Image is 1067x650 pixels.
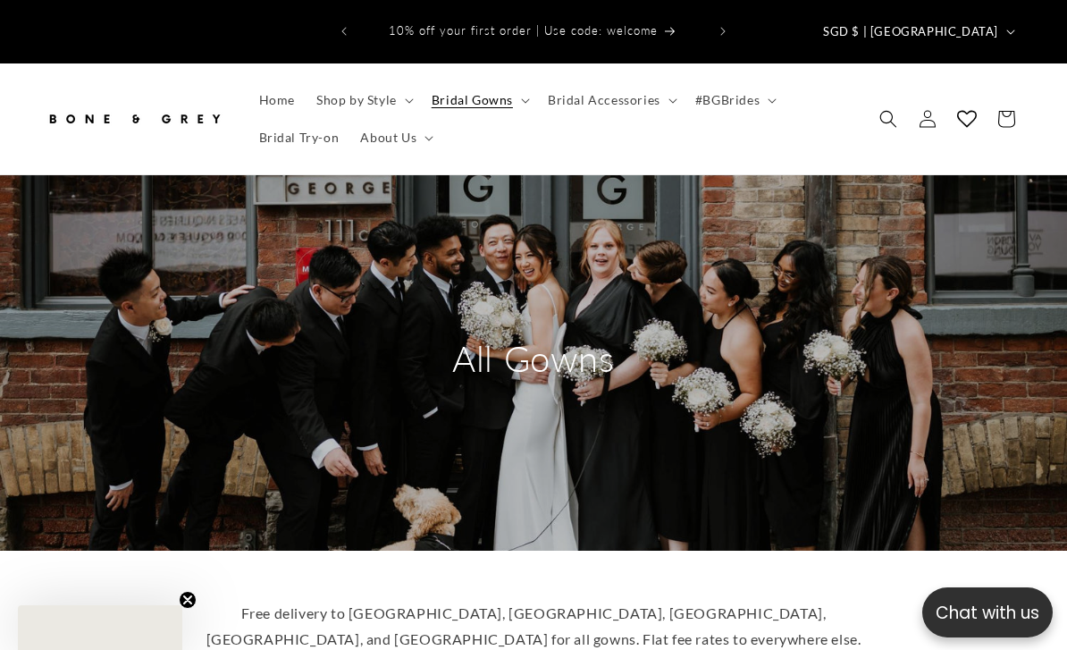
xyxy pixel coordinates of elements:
button: SGD $ | [GEOGRAPHIC_DATA] [812,14,1022,48]
span: Bridal Gowns [432,92,513,108]
p: Chat with us [922,600,1053,626]
span: Bridal Accessories [548,92,660,108]
div: Close teaser [18,605,182,650]
summary: Bridal Gowns [421,81,537,119]
span: #BGBrides [695,92,760,108]
a: Bone and Grey Bridal [38,92,231,145]
a: Bridal Try-on [248,119,350,156]
summary: #BGBrides [685,81,784,119]
span: Home [259,92,295,108]
summary: Bridal Accessories [537,81,685,119]
summary: Search [869,99,908,139]
span: SGD $ | [GEOGRAPHIC_DATA] [823,23,998,41]
a: Home [248,81,306,119]
button: Next announcement [703,14,743,48]
span: Shop by Style [316,92,397,108]
img: Bone and Grey Bridal [45,99,223,139]
button: Previous announcement [324,14,364,48]
span: Bridal Try-on [259,130,340,146]
summary: About Us [349,119,441,156]
button: Open chatbox [922,587,1053,637]
h2: All Gowns [364,335,703,382]
span: About Us [360,130,416,146]
span: 10% off your first order | Use code: welcome [389,23,658,38]
summary: Shop by Style [306,81,421,119]
button: Close teaser [179,591,197,609]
